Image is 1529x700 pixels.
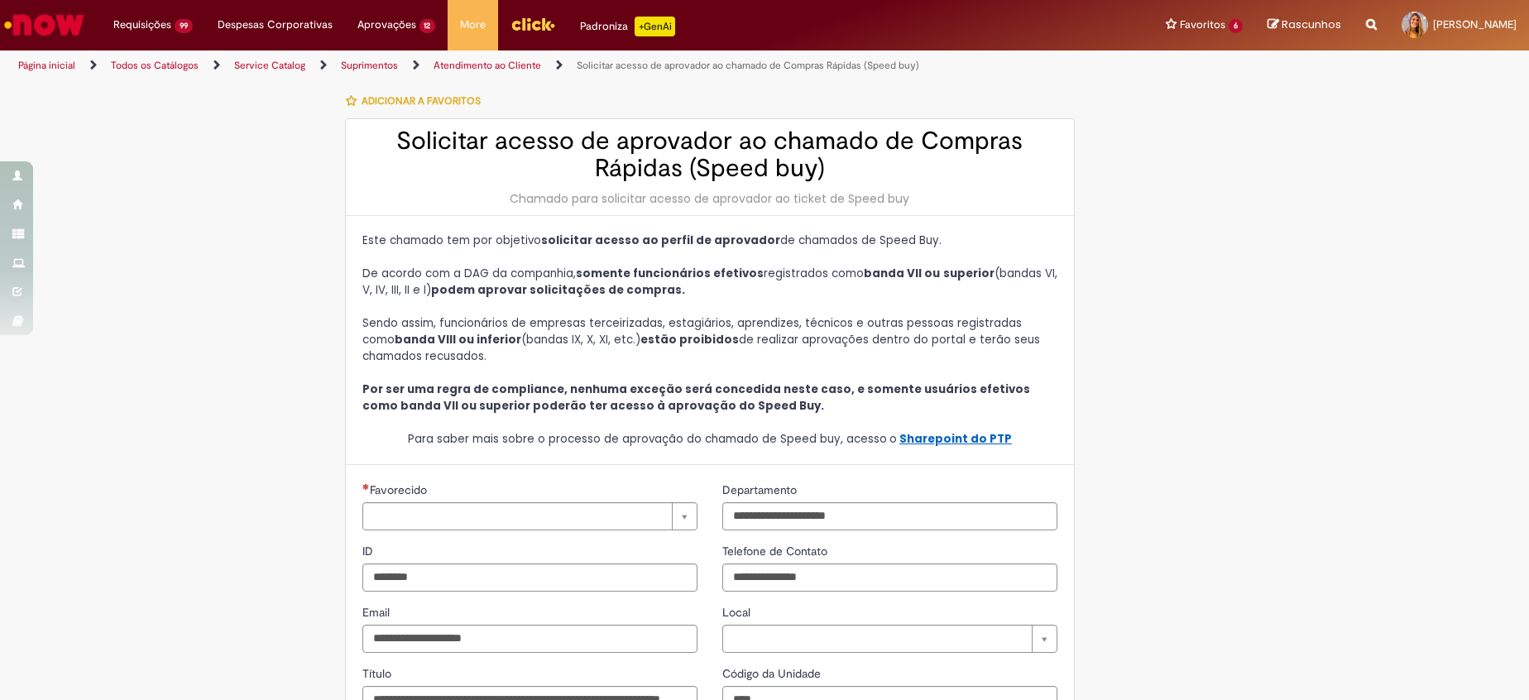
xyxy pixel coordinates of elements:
[1433,17,1517,31] span: [PERSON_NAME]
[18,59,75,72] a: Página inicial
[722,666,824,681] span: Código da Unidade
[434,59,541,72] a: Atendimento ao Cliente
[362,233,942,248] span: Este chamado tem por objetivo de chamados de Speed Buy.
[362,563,697,592] input: ID
[419,19,436,33] span: 12
[362,625,697,653] input: Email
[362,381,1030,414] span: Por ser uma regra de compliance, nenhuma exceção será concedida neste caso, e somente usuários ef...
[362,266,1057,298] span: De acordo com a DAG da companhia, registrados como (bandas VI, V, IV, III, II e I)
[362,483,370,490] span: Necessários
[722,625,1057,653] a: Limpar campo Local
[408,431,899,447] span: Para saber mais sobre o processo de aprovação do chamado de Speed buy, acesso o
[234,59,305,72] a: Service Catalog
[1229,19,1243,33] span: 6
[635,17,675,36] p: +GenAi
[370,482,430,497] span: Necessários - Favorecido
[899,431,1012,447] span: Sharepoint do PTP
[577,59,919,72] a: Solicitar acesso de aprovador ao chamado de Compras Rápidas (Speed buy)
[113,17,171,33] span: Requisições
[357,17,416,33] span: Aprovações
[362,502,697,530] a: Limpar campo Favorecido
[362,94,481,108] span: Adicionar a Favoritos
[12,50,1007,81] ul: Trilhas de página
[345,84,490,118] button: Adicionar a Favoritos
[640,332,739,348] strong: estão proibidos
[362,666,395,681] span: Título
[722,502,1057,530] input: Departamento
[1180,17,1225,33] span: Favoritos
[362,605,393,620] span: Email
[431,282,685,298] strong: podem aprovar solicitações de compras.
[341,59,398,72] a: Suprimentos
[362,190,1057,207] div: Chamado para solicitar acesso de aprovador ao ticket de Speed buy
[1268,17,1341,33] a: Rascunhos
[722,563,1057,592] input: Telefone de Contato
[395,332,521,348] strong: banda VIII ou inferior
[2,8,87,41] img: ServiceNow
[943,266,995,281] strong: superior
[722,605,754,620] span: Local
[460,17,486,33] span: More
[362,315,1040,364] span: Sendo assim, funcionários de empresas terceirizadas, estagiários, aprendizes, técnicos e outras p...
[362,127,1057,182] h2: Solicitar acesso de aprovador ao chamado de Compras Rápidas (Speed buy)
[576,266,764,281] strong: somente funcionários efetivos
[580,17,675,36] div: Padroniza
[722,544,831,559] span: Telefone de Contato
[362,544,376,559] span: ID
[899,433,1012,445] a: Sharepoint do PTP
[510,12,555,36] img: click_logo_yellow_360x200.png
[111,59,199,72] a: Todos os Catálogos
[541,233,780,248] strong: solicitar acesso ao perfil de aprovador
[218,17,333,33] span: Despesas Corporativas
[1282,17,1341,32] span: Rascunhos
[864,266,940,281] strong: banda VII ou
[722,482,800,497] span: Departamento
[175,19,193,33] span: 99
